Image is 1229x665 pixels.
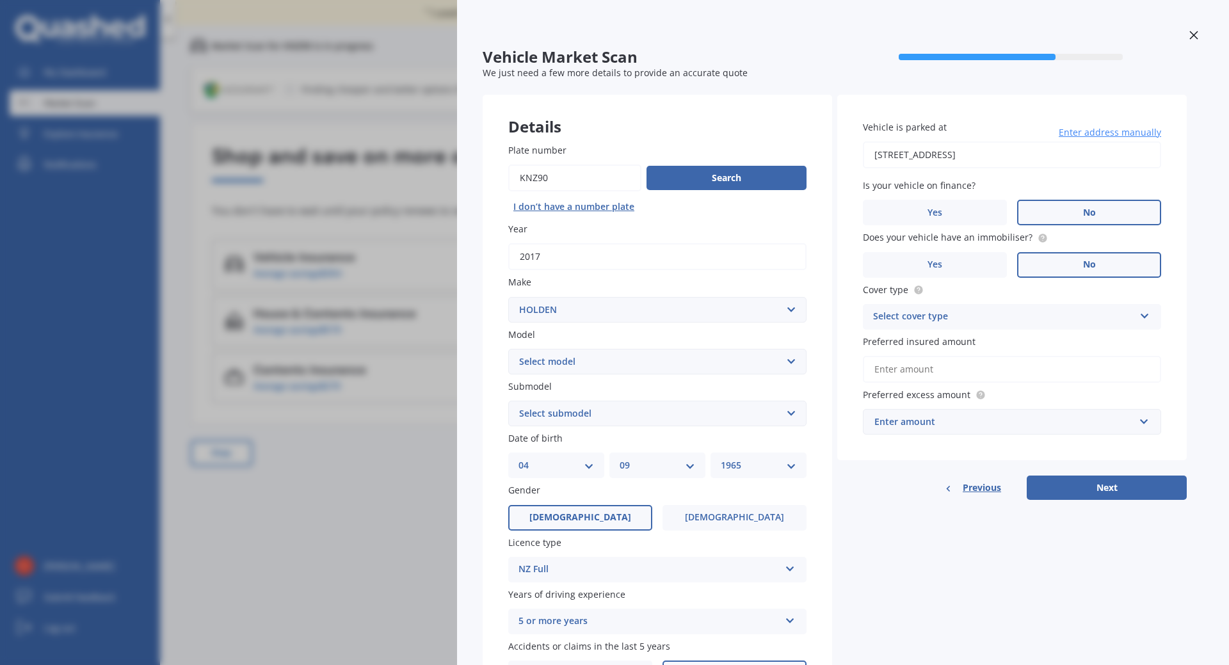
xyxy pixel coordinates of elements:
[928,259,942,270] span: Yes
[863,335,976,348] span: Preferred insured amount
[863,121,947,133] span: Vehicle is parked at
[873,309,1134,324] div: Select cover type
[874,415,1134,429] div: Enter amount
[1083,207,1096,218] span: No
[529,512,631,523] span: [DEMOGRAPHIC_DATA]
[863,389,970,401] span: Preferred excess amount
[508,380,552,392] span: Submodel
[518,614,780,629] div: 5 or more years
[508,536,561,549] span: Licence type
[483,48,835,67] span: Vehicle Market Scan
[508,328,535,341] span: Model
[963,478,1001,497] span: Previous
[508,588,625,600] span: Years of driving experience
[928,207,942,218] span: Yes
[483,95,832,133] div: Details
[483,67,748,79] span: We just need a few more details to provide an accurate quote
[1059,126,1161,139] span: Enter address manually
[685,512,784,523] span: [DEMOGRAPHIC_DATA]
[508,640,670,652] span: Accidents or claims in the last 5 years
[863,141,1161,168] input: Enter address
[863,179,976,191] span: Is your vehicle on finance?
[1027,476,1187,500] button: Next
[863,232,1032,244] span: Does your vehicle have an immobiliser?
[508,243,807,270] input: YYYY
[508,276,531,289] span: Make
[647,166,807,190] button: Search
[508,485,540,497] span: Gender
[1083,259,1096,270] span: No
[508,164,641,191] input: Enter plate number
[863,356,1161,383] input: Enter amount
[508,144,566,156] span: Plate number
[508,223,527,235] span: Year
[508,432,563,444] span: Date of birth
[508,196,639,217] button: I don’t have a number plate
[863,284,908,296] span: Cover type
[518,562,780,577] div: NZ Full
